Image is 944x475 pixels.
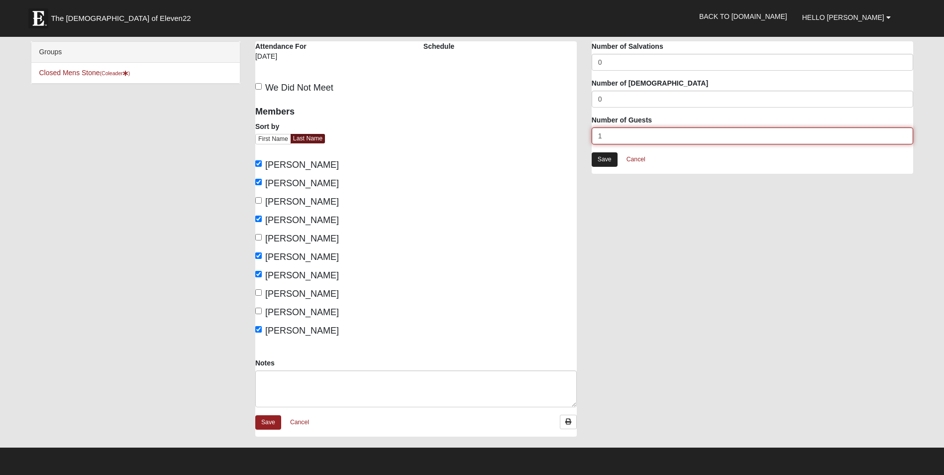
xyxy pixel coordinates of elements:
[255,179,262,185] input: [PERSON_NAME]
[592,115,652,125] label: Number of Guests
[255,121,279,131] label: Sort by
[255,415,281,430] a: Save
[255,271,262,277] input: [PERSON_NAME]
[592,152,618,167] a: Save
[23,3,222,28] a: The [DEMOGRAPHIC_DATA] of Eleven22
[265,252,339,262] span: [PERSON_NAME]
[265,197,339,207] span: [PERSON_NAME]
[31,42,240,63] div: Groups
[265,178,339,188] span: [PERSON_NAME]
[265,160,339,170] span: [PERSON_NAME]
[255,326,262,333] input: [PERSON_NAME]
[255,252,262,259] input: [PERSON_NAME]
[255,289,262,296] input: [PERSON_NAME]
[802,13,884,21] span: Hello [PERSON_NAME]
[39,69,130,77] a: Closed Mens Stone(Coleader)
[265,307,339,317] span: [PERSON_NAME]
[265,270,339,280] span: [PERSON_NAME]
[692,4,795,29] a: Back to [DOMAIN_NAME]
[255,51,324,68] div: [DATE]
[795,5,898,30] a: Hello [PERSON_NAME]
[620,152,652,167] a: Cancel
[560,415,577,429] a: Print Attendance Roster
[291,134,325,143] a: Last Name
[255,197,262,204] input: [PERSON_NAME]
[265,289,339,299] span: [PERSON_NAME]
[284,415,315,430] a: Cancel
[51,13,191,23] span: The [DEMOGRAPHIC_DATA] of Eleven22
[265,234,339,243] span: [PERSON_NAME]
[265,83,333,93] span: We Did Not Meet
[255,134,291,144] a: First Name
[28,8,48,28] img: Eleven22 logo
[255,308,262,314] input: [PERSON_NAME]
[255,216,262,222] input: [PERSON_NAME]
[100,70,130,76] small: (Coleader )
[255,160,262,167] input: [PERSON_NAME]
[255,107,409,118] h4: Members
[255,358,275,368] label: Notes
[255,234,262,240] input: [PERSON_NAME]
[592,41,663,51] label: Number of Salvations
[423,41,454,51] label: Schedule
[592,78,708,88] label: Number of [DEMOGRAPHIC_DATA]
[265,326,339,336] span: [PERSON_NAME]
[255,83,262,90] input: We Did Not Meet
[255,41,307,51] label: Attendance For
[265,215,339,225] span: [PERSON_NAME]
